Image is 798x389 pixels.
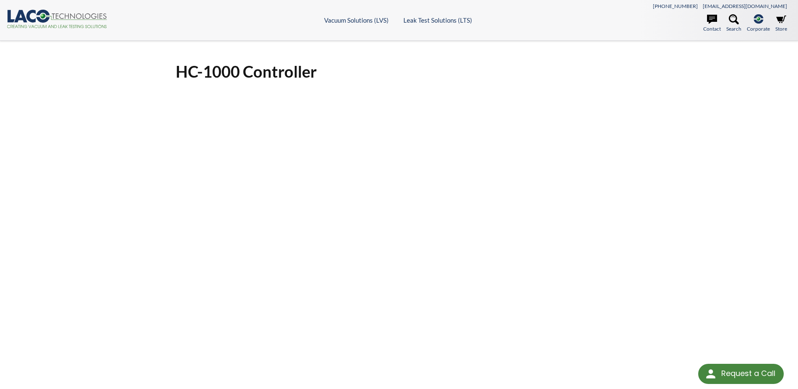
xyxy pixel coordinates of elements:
[176,61,623,82] h1: HC-1000 Controller
[775,14,787,33] a: Store
[747,25,770,33] span: Corporate
[704,367,717,381] img: round button
[721,364,775,383] div: Request a Call
[703,3,787,9] a: [EMAIL_ADDRESS][DOMAIN_NAME]
[324,16,389,24] a: Vacuum Solutions (LVS)
[726,14,741,33] a: Search
[698,364,784,384] div: Request a Call
[703,14,721,33] a: Contact
[653,3,698,9] a: [PHONE_NUMBER]
[403,16,472,24] a: Leak Test Solutions (LTS)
